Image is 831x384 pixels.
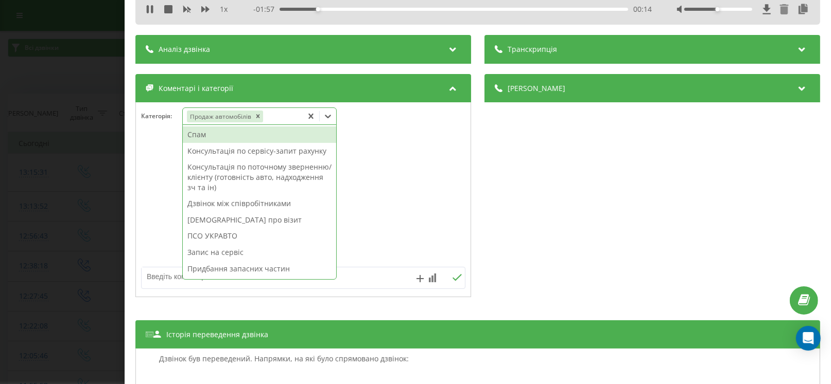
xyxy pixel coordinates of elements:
div: Консультація по поточному зверненню/клієнту (готовність авто, надходження зч та ін) [183,159,336,195]
span: - 01:57 [253,4,280,14]
div: Спам [183,126,336,143]
div: Open Intercom Messenger [796,326,821,351]
span: 1 x [220,4,228,14]
span: [PERSON_NAME] [508,83,565,94]
div: Обдзвон втрачених Клієнтів [183,277,336,293]
div: Дзвінок між співробітниками [183,195,336,212]
span: Коментарі і категорії [159,83,233,94]
h4: Категорія : [141,113,182,120]
div: Продаж автомобілів [187,111,253,122]
div: Консультація по сервісу-запит рахунку [183,143,336,159]
span: 00:14 [633,4,652,14]
div: ПСО УКРАВТО [183,228,336,244]
span: Транскрипція [508,44,557,54]
div: [DEMOGRAPHIC_DATA] про візит [183,212,336,228]
span: Історія переведення дзвінка [166,330,268,340]
div: Accessibility label [716,7,720,11]
div: Remove Продаж автомобілів [253,111,263,122]
div: Accessibility label [316,7,320,11]
span: Аналіз дзвінка [159,44,210,54]
div: Запис на сервіс [183,244,336,261]
p: Дзвінок був переведений. Напрямки, на які було спрямовано дзвінок: [157,354,411,364]
div: Придбання запасних частин [183,261,336,277]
